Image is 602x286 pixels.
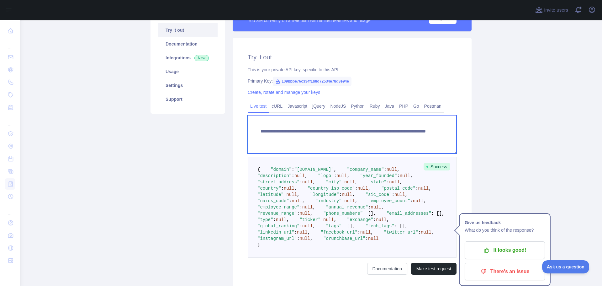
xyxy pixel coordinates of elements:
span: "year_founded" [360,173,397,178]
iframe: Toggle Customer Support [542,260,589,273]
span: , [294,186,297,191]
a: cURL [269,101,285,111]
span: "linkedin_url" [257,230,294,235]
span: : [292,173,294,178]
span: : [281,186,284,191]
span: "country_iso_code" [308,186,355,191]
span: : [365,236,368,241]
button: It looks good! [465,241,545,259]
div: ... [5,114,15,127]
span: : [368,205,371,210]
span: "latitude" [257,192,284,197]
span: : [299,205,302,210]
a: Try it out [158,23,218,37]
h1: Give us feedback [465,219,545,226]
span: null [376,217,387,222]
span: null [360,230,371,235]
button: Invite users [534,5,569,15]
h2: Try it out [248,53,457,62]
span: "type" [257,217,273,222]
span: "ticker" [299,217,320,222]
span: null [292,198,302,203]
span: "crunchbase_url" [323,236,365,241]
span: , [405,192,408,197]
span: "description" [257,173,292,178]
span: "city" [326,180,341,185]
a: Live test [248,101,269,111]
span: , [410,173,413,178]
a: Usage [158,65,218,78]
span: "industry" [315,198,342,203]
span: : [334,173,336,178]
span: : [387,180,389,185]
span: } [257,242,260,247]
span: "sic_code" [366,192,392,197]
a: Java [383,101,397,111]
span: null [336,173,347,178]
span: : [299,180,302,185]
span: : [415,186,418,191]
span: null [297,230,308,235]
span: : [299,224,302,229]
a: jQuery [310,101,328,111]
a: Create, rotate and manage your keys [248,90,320,95]
span: , [371,230,373,235]
span: Invite users [544,7,568,14]
span: "annual_revenue" [326,205,368,210]
span: null [368,236,379,241]
span: , [302,198,305,203]
span: , [429,186,431,191]
span: { [257,167,260,172]
span: "email_addresses" [387,211,431,216]
span: , [310,236,313,241]
span: "revenue_range" [257,211,297,216]
span: , [305,173,307,178]
span: "global_ranking" [257,224,299,229]
span: "twitter_url" [384,230,418,235]
span: : [397,173,399,178]
span: : [339,192,341,197]
span: , [313,180,315,185]
span: null [400,173,410,178]
span: , [381,205,384,210]
span: "country" [257,186,281,191]
span: "tech_tags" [366,224,394,229]
a: Javascript [285,101,310,111]
div: This is your private API key, specific to this API. [248,67,457,73]
span: , [400,180,402,185]
span: null [357,186,368,191]
span: null [394,192,405,197]
span: : [410,198,413,203]
a: Python [348,101,367,111]
a: Documentation [367,263,407,275]
span: "naics_code" [257,198,289,203]
span: "facebook_url" [321,230,358,235]
span: null [284,186,294,191]
span: , [347,173,350,178]
span: "employee_range" [257,205,299,210]
span: "instagram_url" [257,236,297,241]
span: , [355,180,357,185]
span: "company_name" [347,167,384,172]
span: Success [424,163,450,170]
span: "exchange" [347,217,373,222]
div: Primary Key: [248,78,457,84]
span: : [], [431,211,445,216]
span: null [387,167,397,172]
p: It looks good! [469,245,540,256]
button: There's an issue [465,263,545,280]
span: "employee_count" [368,198,410,203]
span: "street_address" [257,180,299,185]
p: There's an issue [469,266,540,277]
a: NodeJS [328,101,348,111]
div: ... [5,203,15,216]
span: : [342,198,344,203]
span: , [355,198,357,203]
a: Integrations New [158,51,218,65]
span: , [308,230,310,235]
span: "tags" [326,224,341,229]
span: "[DOMAIN_NAME]" [294,167,334,172]
span: null [413,198,424,203]
span: "state" [368,180,387,185]
a: Ruby [367,101,383,111]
